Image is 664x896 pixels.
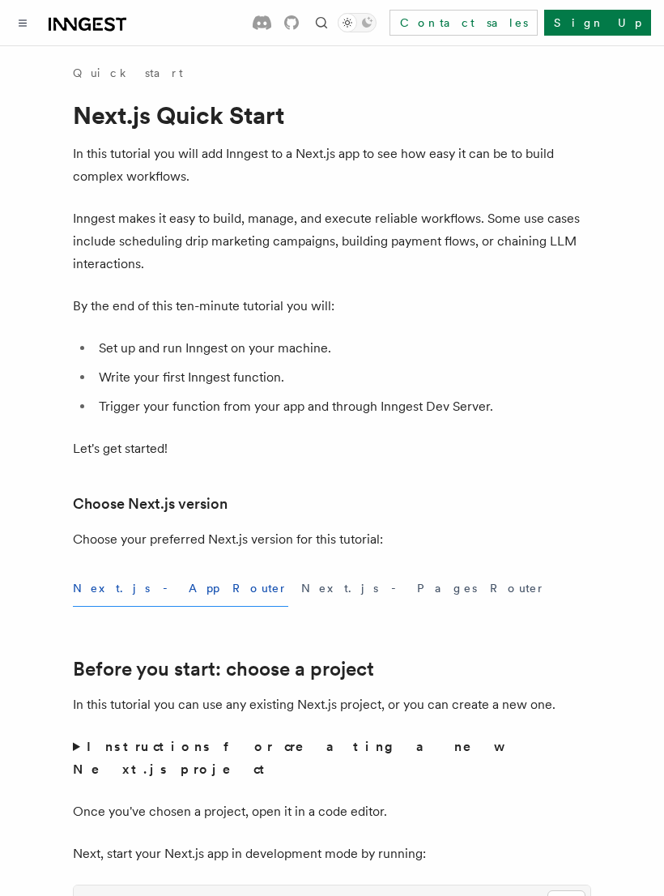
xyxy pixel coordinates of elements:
a: Quick start [73,65,183,81]
p: Inngest makes it easy to build, manage, and execute reliable workflows. Some use cases include sc... [73,207,591,275]
li: Trigger your function from your app and through Inngest Dev Server. [94,395,591,418]
li: Write your first Inngest function. [94,366,591,389]
strong: Instructions for creating a new Next.js project [73,739,500,777]
h1: Next.js Quick Start [73,100,591,130]
a: Choose Next.js version [73,493,228,515]
p: Choose your preferred Next.js version for this tutorial: [73,528,591,551]
p: In this tutorial you can use any existing Next.js project, or you can create a new one. [73,693,591,716]
button: Next.js - App Router [73,570,288,607]
button: Next.js - Pages Router [301,570,546,607]
a: Before you start: choose a project [73,658,374,681]
button: Find something... [312,13,331,32]
a: Contact sales [389,10,538,36]
button: Toggle navigation [13,13,32,32]
p: Let's get started! [73,437,591,460]
summary: Instructions for creating a new Next.js project [73,736,591,781]
li: Set up and run Inngest on your machine. [94,337,591,360]
p: In this tutorial you will add Inngest to a Next.js app to see how easy it can be to build complex... [73,143,591,188]
p: By the end of this ten-minute tutorial you will: [73,295,591,318]
a: Sign Up [544,10,651,36]
button: Toggle dark mode [338,13,377,32]
p: Once you've chosen a project, open it in a code editor. [73,800,591,823]
p: Next, start your Next.js app in development mode by running: [73,843,591,865]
